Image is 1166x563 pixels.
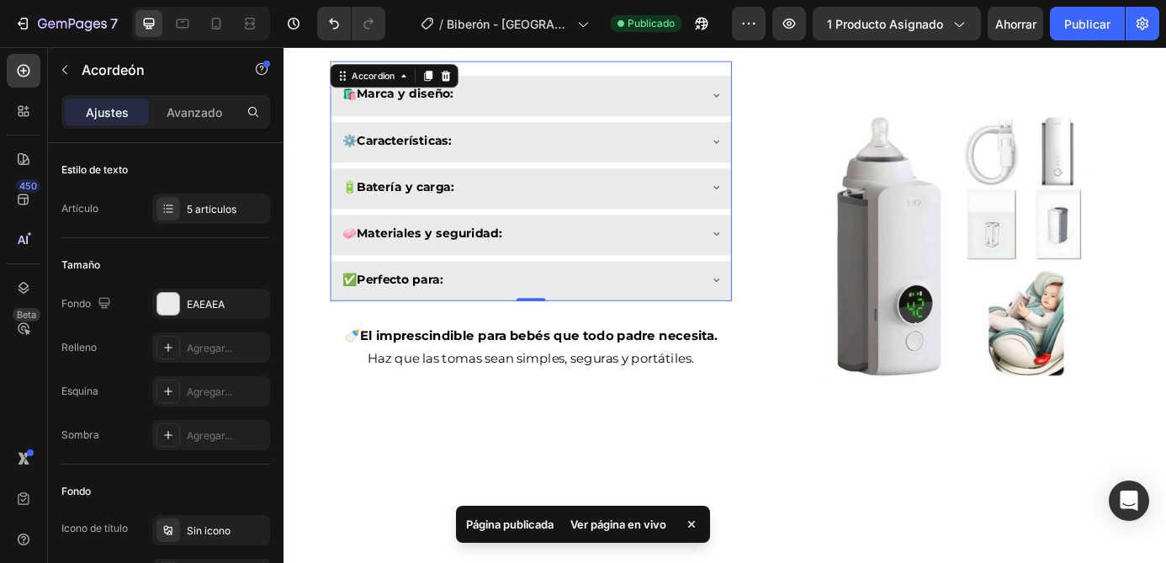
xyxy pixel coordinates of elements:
[570,518,666,531] font: Ver página en vivo
[61,522,128,534] font: Icono de título
[827,17,943,31] font: 1 producto asignado
[110,15,118,32] font: 7
[86,105,129,120] font: Ajustes
[187,298,225,311] font: EAEAEA
[82,60,225,80] p: Acordeón
[187,203,236,215] font: 5 artículos
[187,342,232,354] font: Agregar...
[447,17,570,49] font: Biberón - [GEOGRAPHIC_DATA]
[61,297,91,310] font: Fondo
[628,17,675,29] font: Publicado
[1109,481,1149,521] div: Abrir Intercom Messenger
[61,163,128,176] font: Estilo de texto
[61,485,91,497] font: Fondo
[61,385,98,397] font: Esquina
[61,341,97,353] font: Relleno
[167,105,222,120] font: Avanzado
[82,61,145,78] font: Acordeón
[61,202,98,215] font: Artículo
[17,309,36,321] font: Beta
[813,7,981,40] button: 1 producto asignado
[19,180,37,192] font: 450
[599,59,935,396] img: gempages_568621073436771349-22677df2-6053-450d-9439-c069b1e5884f.png
[187,429,232,442] font: Agregar...
[284,47,1166,563] iframe: Área de diseño
[439,17,443,31] font: /
[187,524,231,537] font: Sin icono
[61,258,100,271] font: Tamaño
[466,518,554,531] font: Página publicada
[988,7,1043,40] button: Ahorrar
[317,7,385,40] div: Deshacer/Rehacer
[1050,7,1125,40] button: Publicar
[1064,17,1110,31] font: Publicar
[995,17,1036,31] font: Ahorrar
[7,7,125,40] button: 7
[61,428,99,441] font: Sombra
[187,385,232,398] font: Agregar...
